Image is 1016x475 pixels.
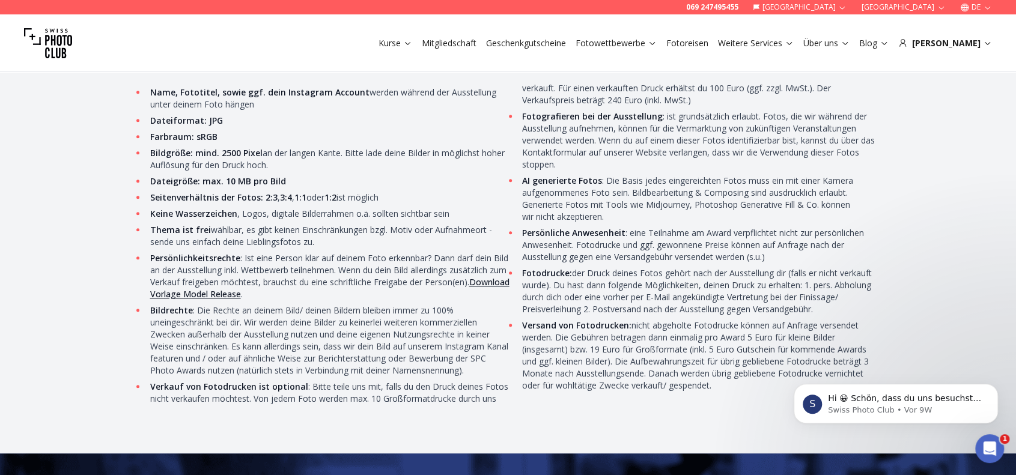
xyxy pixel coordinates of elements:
strong: Bildrechte [150,304,193,316]
li: nicht abgeholte Fotodrucke können auf Anfrage versendet werden. Die Gebühren betragen dann einmal... [519,319,883,392]
a: Weitere Services [718,37,794,49]
button: Mitgliedschaft [417,35,481,52]
div: • Vor 9W [115,97,150,110]
span: Nachrichten [172,395,230,403]
li: an der langen Kante. Bitte lade deine Bilder in möglichst hoher Auflösung für den Druck hoch. [147,147,511,171]
strong: Fotodrucke: [522,267,572,279]
div: • Vor 9W [114,142,148,154]
div: • Vor 8W [115,53,150,65]
img: Swiss photo club [24,19,72,67]
span: Hi 😀 Schön, dass du uns besuchst. Stell' uns gerne jederzeit Fragen oder hinterlasse ein Feedback. [40,130,512,140]
button: Nachrichten [160,365,240,413]
li: : Ist eine Person klar auf deinem Foto erkennbar? Dann darf dein Bild an der Ausstellung inkl. We... [147,252,511,300]
li: : eine Teilnahme am Award verpflichtet nicht zur persönlichen Anwesenheit. Fotodrucke und ggf. ge... [519,227,883,263]
a: Blog [859,37,889,49]
iframe: Intercom notifications Nachricht [776,359,1016,443]
li: : ist grundsätzlich erlaubt. Fotos, die wir während der Ausstellung aufnehmen, können für die Ver... [519,110,883,171]
strong: Fotografieren bei der Ausstellung [522,110,663,122]
li: der Druck deines Fotos gehört nach der Ausstellung dir (falls er nicht verkauft wurde). Du hast d... [519,267,883,315]
button: Fotoreisen [662,35,713,52]
button: Über uns [799,35,854,52]
strong: Farbraum: sRGB [150,131,217,142]
li: , , oder ist möglich [147,192,511,204]
div: Swiss Photo Club [40,142,111,154]
span: 1 [1000,434,1009,444]
a: Über uns [803,37,850,49]
iframe: Intercom live chat [975,434,1004,463]
div: [PERSON_NAME] [43,53,112,65]
span: Hilfe [111,395,130,403]
a: Geschenkgutscheine [486,37,566,49]
strong: 1:2 [324,192,336,203]
a: Fotoreisen [666,37,708,49]
strong: Persönlichkeitsrechte [150,252,240,264]
strong: 1:1 [294,192,306,203]
img: Profile image for Joan [14,85,38,109]
strong: Name, Fototitel, sowie ggf. dein Instagram Account [150,86,370,98]
img: Jean-Baptiste avatar [22,141,37,155]
h1: Nachrichten [82,5,161,25]
button: Geschenkgutscheine [481,35,571,52]
div: [PERSON_NAME] [43,97,112,110]
strong: Dateigröße: max. 10 MB pro Bild [150,175,286,187]
img: Osan avatar [12,141,26,155]
img: Quim avatar [17,131,32,145]
strong: AI generierte Fotos [522,175,602,186]
img: Profile image for Joan [14,41,38,65]
strong: Bildgröße: mind. 2500 Pixel [150,147,263,159]
li: wählbar, es gibt keinen Einschränkungen bzgl. Motiv oder Aufnahmeort - sende uns einfach deine Li... [147,224,511,248]
button: Fotowettbewerbe [571,35,662,52]
strong: Thema ist frei [150,224,211,235]
a: Download Vorlage Model Release [150,276,510,300]
strong: Dateiformat: JPG [150,115,223,126]
li: werden während der Ausstellung unter deinem Foto hängen [147,86,511,110]
li: : Die Rechte an deinem Bild/ deinen Bildern bleiben immer zu 100% uneingeschränkt bei dir. Wir we... [147,304,511,377]
strong: 3:4 [280,192,292,203]
a: 069 247495455 [686,2,738,12]
li: : Die Basis jedes eingereichten Fotos muss ein mit einer Kamera aufgenommenes Foto sein. Bildbear... [519,175,883,223]
strong: Verkauf von Fotodrucken ist [150,381,270,392]
strong: Seitenverhältnis der Fotos: 2:3 [150,192,278,203]
a: Mitgliedschaft [422,37,476,49]
span: Home [28,395,52,403]
a: Kurse [379,37,412,49]
strong: Keine Wasserzeichen [150,208,237,219]
a: Fotowettbewerbe [576,37,657,49]
button: Weitere Services [713,35,799,52]
strong: optional [272,381,308,392]
button: Hilfe [80,365,160,413]
button: Blog [854,35,893,52]
strong: Persönliche Anwesenheit [522,227,625,238]
button: Eine Frage stellen [58,328,182,352]
div: [PERSON_NAME] [898,37,992,49]
li: , Logos, digitale Bilderrahmen o.ä. sollten sichtbar sein [147,208,511,220]
strong: Versand von Fotodrucken: [522,319,631,331]
button: Kurse [374,35,417,52]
